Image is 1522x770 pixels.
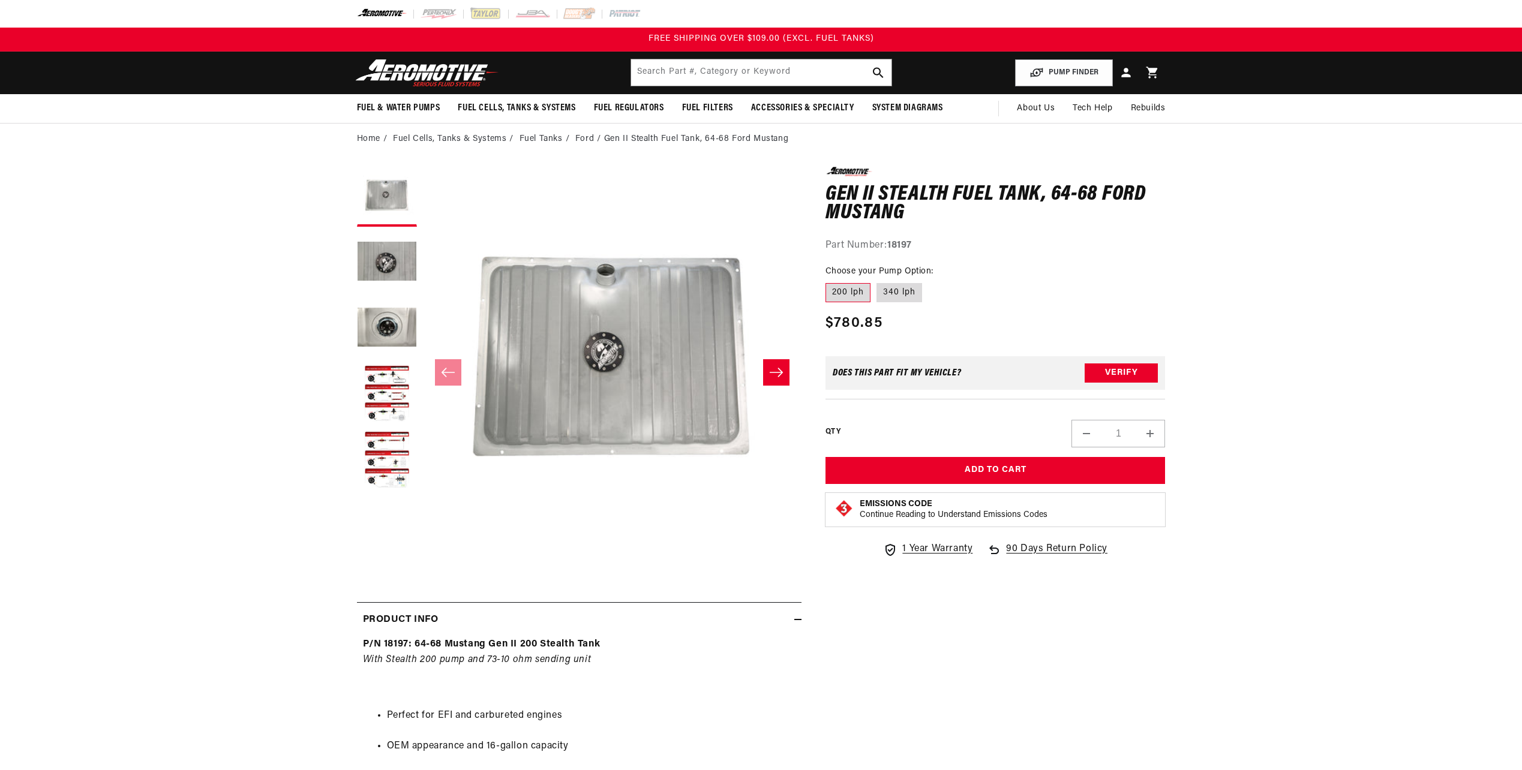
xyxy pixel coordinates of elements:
[876,283,922,302] label: 340 lph
[1017,104,1055,113] span: About Us
[673,94,742,122] summary: Fuel Filters
[352,59,502,87] img: Aeromotive
[883,542,972,557] a: 1 Year Warranty
[865,59,891,86] button: search button
[387,708,795,724] li: Perfect for EFI and carbureted engines
[860,510,1047,521] p: Continue Reading to Understand Emissions Codes
[825,283,870,302] label: 200 lph
[458,102,575,115] span: Fuel Cells, Tanks & Systems
[363,612,439,628] h2: Product Info
[357,102,440,115] span: Fuel & Water Pumps
[1015,59,1113,86] button: PUMP FINDER
[387,739,795,754] li: OEM appearance and 16-gallon capacity
[435,359,461,386] button: Slide left
[1073,102,1112,115] span: Tech Help
[575,133,594,146] a: Ford
[357,133,380,146] a: Home
[585,94,673,122] summary: Fuel Regulators
[751,102,854,115] span: Accessories & Specialty
[1064,94,1121,123] summary: Tech Help
[825,427,840,437] label: QTY
[682,102,733,115] span: Fuel Filters
[742,94,863,122] summary: Accessories & Specialty
[860,499,1047,521] button: Emissions CodeContinue Reading to Understand Emissions Codes
[357,299,417,359] button: Load image 3 in gallery view
[825,265,935,278] legend: Choose your Pump Option:
[834,499,854,518] img: Emissions code
[825,238,1166,254] div: Part Number:
[357,233,417,293] button: Load image 2 in gallery view
[357,365,417,425] button: Load image 4 in gallery view
[393,133,517,146] li: Fuel Cells, Tanks & Systems
[363,655,592,664] em: With Stealth 200 pump and 73-10 ohm sending unit
[604,133,788,146] li: Gen II Stealth Fuel Tank, 64-68 Ford Mustang
[1008,94,1064,123] a: About Us
[863,94,952,122] summary: System Diagrams
[825,185,1166,223] h1: Gen II Stealth Fuel Tank, 64-68 Ford Mustang
[631,59,891,86] input: Search by Part Number, Category or Keyword
[860,500,932,509] strong: Emissions Code
[357,133,1166,146] nav: breadcrumbs
[357,167,417,227] button: Load image 1 in gallery view
[825,312,882,334] span: $780.85
[872,102,943,115] span: System Diagrams
[449,94,584,122] summary: Fuel Cells, Tanks & Systems
[763,359,789,386] button: Slide right
[987,542,1107,569] a: 90 Days Return Policy
[520,133,563,146] a: Fuel Tanks
[594,102,664,115] span: Fuel Regulators
[833,368,962,378] div: Does This part fit My vehicle?
[902,542,972,557] span: 1 Year Warranty
[363,639,601,649] strong: P/N 18197: 64-68 Mustang Gen II 200 Stealth Tank
[1085,363,1158,383] button: Verify
[887,240,912,250] strong: 18197
[825,457,1166,484] button: Add to Cart
[1131,102,1166,115] span: Rebuilds
[357,603,801,637] summary: Product Info
[348,94,449,122] summary: Fuel & Water Pumps
[1122,94,1175,123] summary: Rebuilds
[649,34,874,43] span: FREE SHIPPING OVER $109.00 (EXCL. FUEL TANKS)
[357,167,801,577] media-gallery: Gallery Viewer
[357,431,417,491] button: Load image 5 in gallery view
[1006,542,1107,569] span: 90 Days Return Policy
